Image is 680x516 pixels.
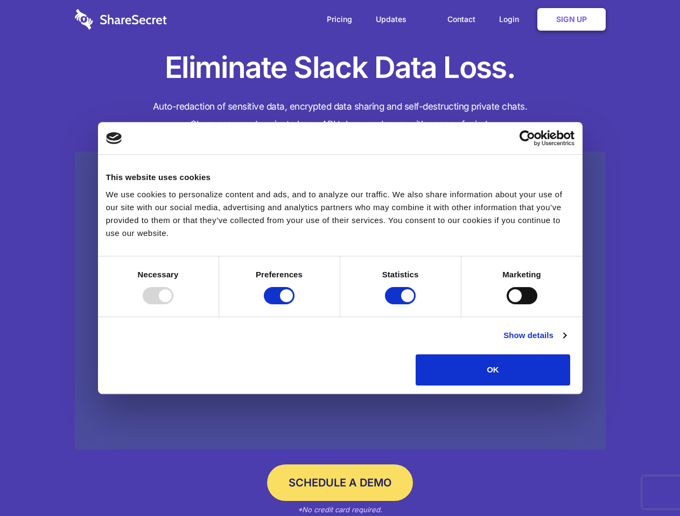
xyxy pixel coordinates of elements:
button: OK [416,354,570,385]
img: logo [106,132,122,144]
a: Pricing [316,3,363,36]
a: Contact [437,3,486,36]
a: Wistia video thumbnail [75,152,606,450]
div: This website uses cookies [106,171,574,184]
h1: Eliminate Slack Data Loss. [75,48,606,87]
strong: Marketing [502,270,541,279]
strong: Necessary [138,270,179,279]
strong: Preferences [256,270,303,279]
a: Login [488,3,535,36]
a: Sign Up [537,8,606,31]
strong: Statistics [382,270,419,279]
h4: Auto-redaction of sensitive data, encrypted data sharing and self-destructing private chats. Shar... [75,98,606,133]
a: Show details [503,329,566,342]
img: logo-wordmark-white-trans-d4663122ce5f474addd5e946df7df03e33cb6a1c49d2221995e7729f52c070b2.svg [75,9,167,30]
a: Schedule a Demo [267,464,413,501]
div: We use cookies to personalize content and ads, and to analyze our traffic. We also share informat... [106,188,574,240]
em: *No credit card required. [298,505,382,514]
a: Usercentrics Cookiebot - opens in a new window [480,130,574,146]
